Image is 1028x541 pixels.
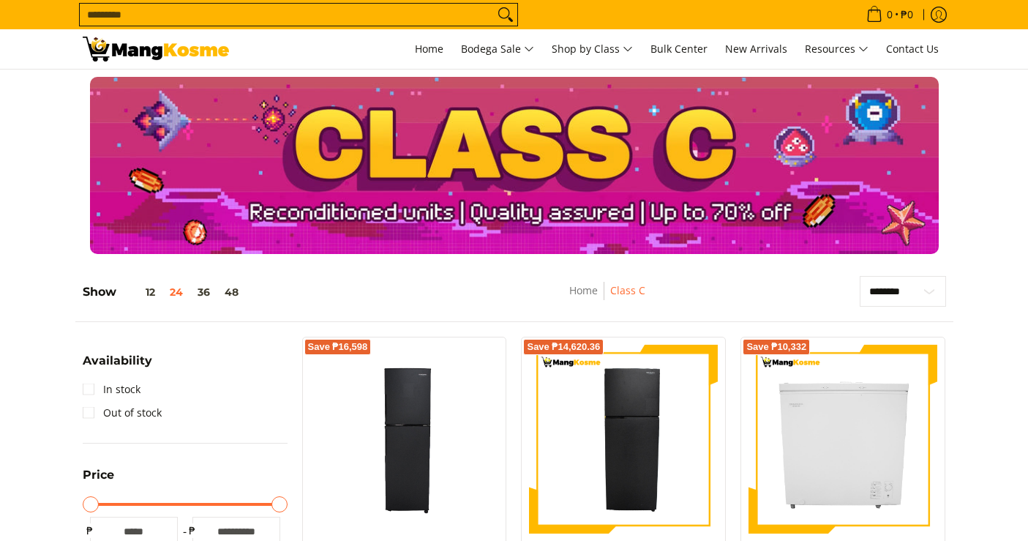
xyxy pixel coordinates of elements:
[83,401,162,425] a: Out of stock
[217,286,246,298] button: 48
[83,378,140,401] a: In stock
[552,40,633,59] span: Shop by Class
[746,343,806,351] span: Save ₱10,332
[83,469,114,481] span: Price
[162,286,190,298] button: 24
[415,42,443,56] span: Home
[408,29,451,69] a: Home
[718,29,795,69] a: New Arrivals
[569,283,598,297] a: Home
[310,345,499,534] img: Condura 10.1 Cu.Ft. Direct Cool TD Manual Inverter Refrigerator, Midnight Sapphire CTD102MNi (Cla...
[862,7,918,23] span: •
[643,29,715,69] a: Bulk Center
[650,42,708,56] span: Bulk Center
[798,29,876,69] a: Resources
[454,29,541,69] a: Bodega Sale
[725,42,787,56] span: New Arrivals
[749,345,937,534] img: Condura 7.0 Cu.Ft. Chest Freezer Direct Cool Manual Inverter Refrigerator, White CCF70DCi (Class ...
[898,10,915,20] span: ₱0
[805,40,868,59] span: Resources
[479,282,735,315] nav: Breadcrumbs
[190,286,217,298] button: 36
[529,345,718,534] img: Condura 10.1 Cu.Ft. No Frost, Top Freezer Inverter Refrigerator, Midnight Slate Gray CTF107i (Cla...
[885,10,895,20] span: 0
[83,37,229,61] img: Class C Home &amp; Business Appliances: Up to 70% Off l Mang Kosme
[610,283,645,297] a: Class C
[83,469,114,492] summary: Open
[116,286,162,298] button: 12
[83,355,152,367] span: Availability
[527,343,600,351] span: Save ₱14,620.36
[879,29,946,69] a: Contact Us
[244,29,946,69] nav: Main Menu
[494,4,517,26] button: Search
[83,355,152,378] summary: Open
[185,523,200,538] span: ₱
[461,40,534,59] span: Bodega Sale
[544,29,640,69] a: Shop by Class
[83,523,97,538] span: ₱
[886,42,939,56] span: Contact Us
[308,343,368,351] span: Save ₱16,598
[83,285,246,299] h5: Show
